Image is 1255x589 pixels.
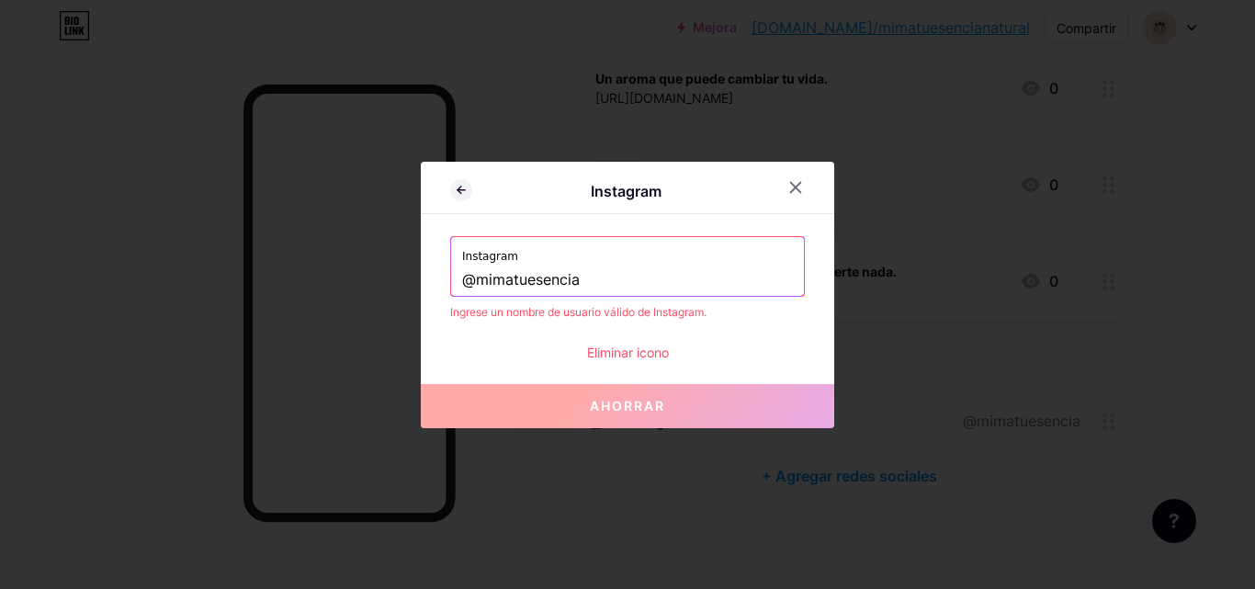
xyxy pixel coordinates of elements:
[590,398,665,413] font: Ahorrar
[450,305,707,319] font: Ingrese un nombre de usuario válido de Instagram.
[462,250,518,263] font: Instagram
[587,345,669,360] font: Eliminar icono
[462,265,793,296] input: Nombre de usuario de Instagram
[591,182,661,200] font: Instagram
[421,384,834,428] button: Ahorrar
